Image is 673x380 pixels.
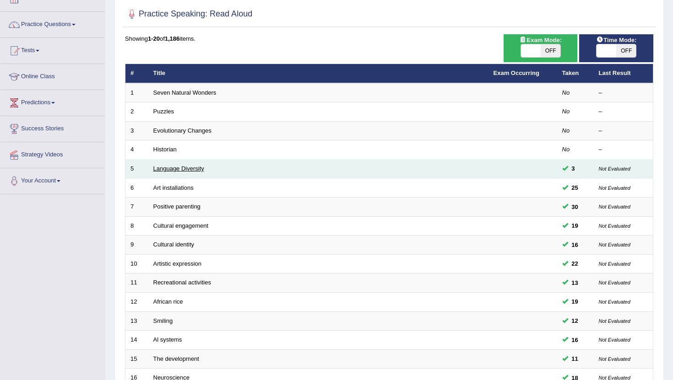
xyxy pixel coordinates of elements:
[599,299,630,305] small: Not Evaluated
[125,235,148,255] td: 9
[153,146,177,153] a: Historian
[0,12,105,35] a: Practice Questions
[153,279,211,286] a: Recreational activities
[568,335,582,345] span: You can still take this question
[125,216,148,235] td: 8
[153,127,212,134] a: Evolutionary Changes
[0,64,105,87] a: Online Class
[125,273,148,293] td: 11
[599,280,630,285] small: Not Evaluated
[568,259,582,268] span: You can still take this question
[568,354,582,364] span: You can still take this question
[599,356,630,362] small: Not Evaluated
[148,64,488,83] th: Title
[153,336,182,343] a: Al systems
[125,83,148,102] td: 1
[599,337,630,343] small: Not Evaluated
[165,35,180,42] b: 1,186
[148,35,160,42] b: 1-20
[568,183,582,193] span: You can still take this question
[153,355,199,362] a: The development
[153,317,173,324] a: Smiling
[125,349,148,369] td: 15
[153,298,183,305] a: African rice
[153,165,204,172] a: Language Diversity
[125,140,148,160] td: 4
[125,311,148,331] td: 13
[568,278,582,288] span: You can still take this question
[494,70,539,76] a: Exam Occurring
[568,240,582,250] span: You can still take this question
[599,242,630,247] small: Not Evaluated
[594,64,653,83] th: Last Result
[568,202,582,212] span: You cannot take this question anymore
[568,297,582,306] span: You can still take this question
[125,64,148,83] th: #
[516,35,565,45] span: Exam Mode:
[125,331,148,350] td: 14
[125,7,252,21] h2: Practice Speaking: Read Aloud
[153,222,209,229] a: Cultural engagement
[125,121,148,140] td: 3
[599,318,630,324] small: Not Evaluated
[562,89,570,96] em: No
[0,142,105,165] a: Strategy Videos
[125,160,148,179] td: 5
[0,116,105,139] a: Success Stories
[599,185,630,191] small: Not Evaluated
[153,108,174,115] a: Puzzles
[599,204,630,209] small: Not Evaluated
[153,184,194,191] a: Art installations
[599,145,648,154] div: –
[504,34,578,62] div: Show exams occurring in exams
[153,89,217,96] a: Seven Natural Wonders
[592,35,640,45] span: Time Mode:
[125,254,148,273] td: 10
[153,260,201,267] a: Artistic expression
[599,107,648,116] div: –
[568,221,582,230] span: You can still take this question
[0,90,105,113] a: Predictions
[562,146,570,153] em: No
[541,44,560,57] span: OFF
[557,64,594,83] th: Taken
[125,178,148,198] td: 6
[125,34,653,43] div: Showing of items.
[568,316,582,326] span: You can still take this question
[616,44,636,57] span: OFF
[599,223,630,229] small: Not Evaluated
[153,241,195,248] a: Cultural identity
[125,198,148,217] td: 7
[0,168,105,191] a: Your Account
[599,166,630,171] small: Not Evaluated
[0,38,105,61] a: Tests
[153,203,201,210] a: Positive parenting
[125,292,148,311] td: 12
[562,127,570,134] em: No
[599,127,648,135] div: –
[568,164,579,173] span: You can still take this question
[599,89,648,97] div: –
[562,108,570,115] em: No
[599,261,630,267] small: Not Evaluated
[125,102,148,122] td: 2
